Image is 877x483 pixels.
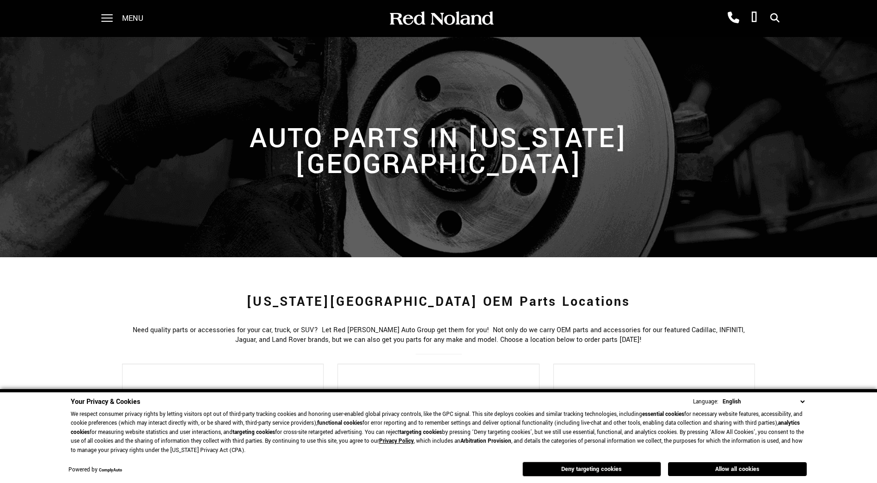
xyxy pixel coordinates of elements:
a: Red [PERSON_NAME] Cadillac [131,382,315,443]
span: Your Privacy & Cookies [71,397,140,407]
strong: targeting cookies [399,428,442,436]
img: Red Noland Auto Group [388,11,494,27]
select: Language Select [720,397,807,407]
div: Powered by [68,467,122,473]
button: Deny targeting cookies [522,462,661,477]
strong: functional cookies [317,419,362,427]
h2: Auto Parts in [US_STATE][GEOGRAPHIC_DATA] [122,117,755,178]
strong: Arbitration Provision [460,437,511,445]
a: Red [PERSON_NAME] INEOS Grenadier [347,382,530,443]
strong: essential cookies [642,410,684,418]
p: We respect consumer privacy rights by letting visitors opt out of third-party tracking cookies an... [71,410,807,455]
strong: targeting cookies [233,428,275,436]
div: Language: [693,399,718,405]
p: Need quality parts or accessories for your car, truck, or SUV? Let Red [PERSON_NAME] Auto Group g... [122,325,755,345]
a: ComplyAuto [99,467,122,473]
a: Red [PERSON_NAME] INFINITI [563,382,746,443]
h1: [US_STATE][GEOGRAPHIC_DATA] OEM Parts Locations [122,284,755,321]
button: Allow all cookies [668,462,807,476]
a: Privacy Policy [379,437,414,445]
